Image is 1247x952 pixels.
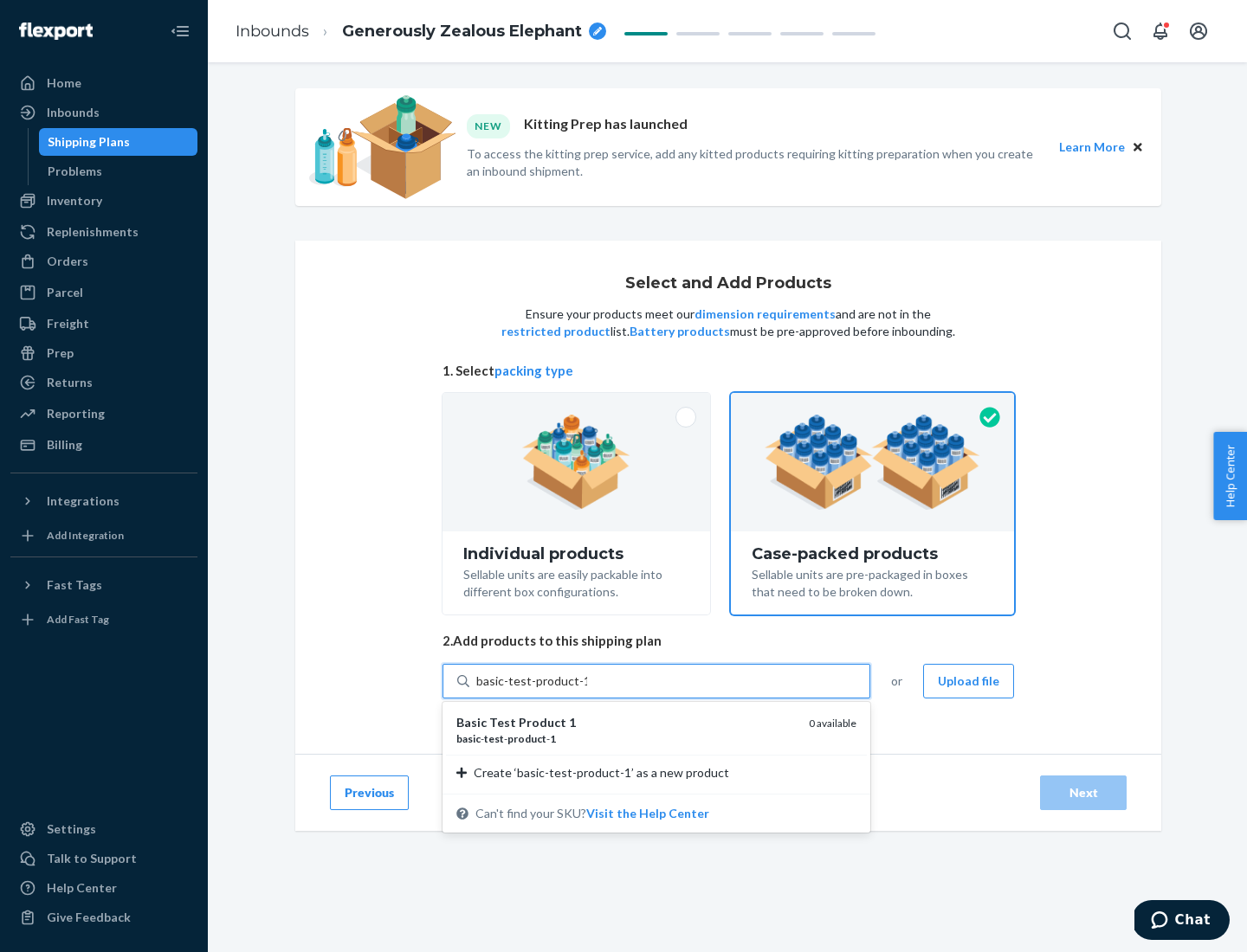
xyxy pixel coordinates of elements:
button: restricted product [501,323,611,340]
a: Inbounds [10,99,197,126]
button: Learn More [1059,138,1125,157]
em: test [484,732,504,745]
div: Billing [47,436,82,453]
div: Settings [47,820,96,838]
em: 1 [569,715,576,730]
span: 0 available [809,717,856,730]
em: product [507,732,546,745]
button: Upload file [923,664,1014,698]
div: Add Integration [47,528,124,543]
div: Inventory [47,192,102,209]
img: Flexport logo [19,23,93,40]
span: 1. Select [443,362,1014,380]
a: Add Integration [10,522,197,550]
span: Can't find your SKU? [475,805,709,822]
a: Add Fast Tag [10,606,197,634]
iframe: Opens a widget where you can chat to one of our agents [1134,900,1230,943]
span: or [891,672,902,690]
a: Help Center [10,874,197,902]
img: case-pack.59cecea509d18c883b923b81aeac6d0b.png [765,415,980,510]
span: Generously Zealous Elephant [342,21,582,43]
div: Returns [47,374,93,391]
div: Talk to Support [47,850,137,867]
div: Sellable units are easily packable into different box configurations. [463,563,689,601]
ol: breadcrumbs [222,6,620,57]
div: Next [1055,784,1112,801]
button: Basic Test Product 1basic-test-product-10 availableCreate ‘basic-test-product-1’ as a new product... [586,805,709,822]
div: Orders [47,253,88,270]
a: Inbounds [236,22,309,41]
a: Freight [10,310,197,338]
div: NEW [467,114,510,138]
a: Reporting [10,400,197,428]
a: Parcel [10,279,197,306]
button: Talk to Support [10,845,197,872]
button: Integrations [10,487,197,515]
h1: Select and Add Products [625,275,831,293]
button: Give Feedback [10,904,197,931]
a: Inventory [10,187,197,215]
div: Sellable units are pre-packaged in boxes that need to be broken down. [752,563,993,601]
input: Basic Test Product 1basic-test-product-10 availableCreate ‘basic-test-product-1’ as a new product... [476,672,587,690]
em: 1 [550,732,556,745]
em: basic [456,732,481,745]
div: Shipping Plans [48,133,130,151]
button: Open Search Box [1105,14,1140,48]
div: - - - [456,731,795,746]
button: Close [1128,138,1147,157]
em: Test [489,715,516,730]
button: Open notifications [1143,14,1178,48]
button: Previous [330,775,409,810]
p: Ensure your products meet our and are not in the list. must be pre-approved before inbounding. [500,306,957,340]
a: Billing [10,431,197,459]
div: Help Center [47,879,117,897]
a: Orders [10,248,197,275]
div: Case-packed products [752,545,993,563]
a: Prep [10,339,197,367]
span: Create ‘basic-test-product-1’ as a new product [474,764,729,782]
button: Battery products [630,323,730,340]
a: Replenishments [10,218,197,246]
div: Freight [47,315,89,332]
a: Home [10,69,197,97]
button: dimension requirements [695,306,836,323]
span: 2. Add products to this shipping plan [443,632,1014,650]
div: Home [47,74,81,92]
a: Returns [10,369,197,396]
button: packing type [494,362,573,380]
a: Settings [10,815,197,843]
a: Shipping Plans [39,128,198,156]
button: Fast Tags [10,571,197,599]
div: Fast Tags [47,576,102,594]
button: Next [1040,775,1127,810]
div: Prep [47,344,74,362]
button: Close Navigation [163,14,197,48]
em: Basic [456,715,487,730]
div: Individual products [463,545,689,563]
div: Integrations [47,492,120,510]
a: Problems [39,158,198,185]
div: Replenishments [47,223,139,241]
div: Parcel [47,284,83,301]
div: Problems [48,163,102,180]
div: Add Fast Tag [47,612,109,627]
button: Open account menu [1181,14,1216,48]
em: Product [519,715,566,730]
img: individual-pack.facf35554cb0f1810c75b2bd6df2d64e.png [522,415,630,510]
div: Give Feedback [47,909,131,926]
p: Kitting Prep has launched [524,114,688,138]
button: Help Center [1213,432,1247,520]
div: Reporting [47,405,105,422]
p: To access the kitting prep service, add any kitted products requiring kitting preparation when yo... [467,145,1043,180]
div: Inbounds [47,104,100,121]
